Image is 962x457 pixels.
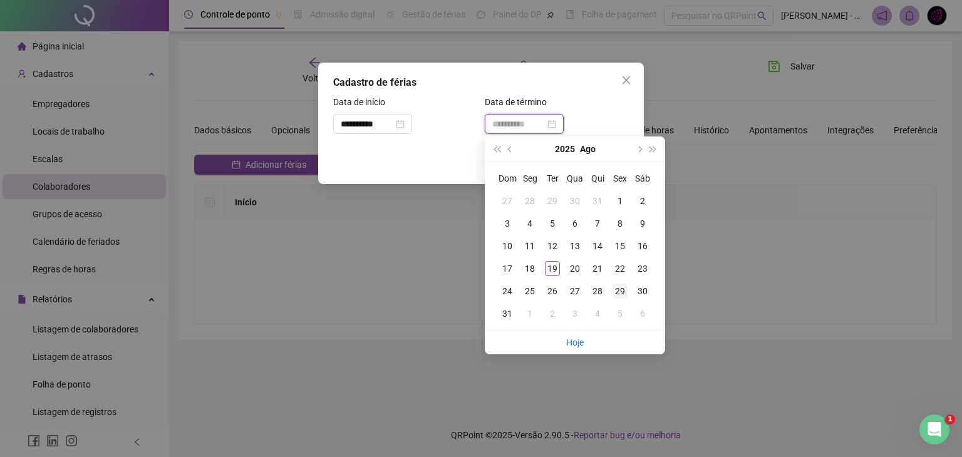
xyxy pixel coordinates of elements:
[586,190,609,212] td: 2025-07-31
[545,216,560,231] div: 5
[541,280,564,302] td: 2025-08-26
[567,284,582,299] div: 27
[500,306,515,321] div: 31
[504,136,517,162] button: prev-year
[632,136,646,162] button: next-year
[590,284,605,299] div: 28
[496,212,519,235] td: 2025-08-03
[555,136,575,162] button: year panel
[567,306,582,321] div: 3
[333,95,393,109] label: Data de início
[631,190,654,212] td: 2025-08-02
[496,302,519,325] td: 2025-08-31
[564,302,586,325] td: 2025-09-03
[635,193,650,208] div: 2
[609,212,631,235] td: 2025-08-08
[564,190,586,212] td: 2025-07-30
[586,302,609,325] td: 2025-09-04
[631,280,654,302] td: 2025-08-30
[496,280,519,302] td: 2025-08-24
[586,212,609,235] td: 2025-08-07
[485,95,555,109] label: Data de término
[567,193,582,208] div: 30
[519,280,541,302] td: 2025-08-25
[519,167,541,190] th: Seg
[500,284,515,299] div: 24
[590,239,605,254] div: 14
[522,261,537,276] div: 18
[519,257,541,280] td: 2025-08-18
[609,235,631,257] td: 2025-08-15
[580,136,596,162] button: month panel
[621,75,631,85] span: close
[631,167,654,190] th: Sáb
[586,280,609,302] td: 2025-08-28
[609,280,631,302] td: 2025-08-29
[545,261,560,276] div: 19
[564,257,586,280] td: 2025-08-20
[646,136,660,162] button: super-next-year
[545,239,560,254] div: 12
[567,239,582,254] div: 13
[496,167,519,190] th: Dom
[613,284,628,299] div: 29
[590,193,605,208] div: 31
[631,302,654,325] td: 2025-09-06
[613,306,628,321] div: 5
[522,216,537,231] div: 4
[613,216,628,231] div: 8
[609,167,631,190] th: Sex
[519,302,541,325] td: 2025-09-01
[500,193,515,208] div: 27
[522,284,537,299] div: 25
[564,280,586,302] td: 2025-08-27
[519,212,541,235] td: 2025-08-04
[586,257,609,280] td: 2025-08-21
[545,193,560,208] div: 29
[609,257,631,280] td: 2025-08-22
[635,239,650,254] div: 16
[490,136,504,162] button: super-prev-year
[613,261,628,276] div: 22
[496,257,519,280] td: 2025-08-17
[500,261,515,276] div: 17
[635,306,650,321] div: 6
[496,235,519,257] td: 2025-08-10
[631,212,654,235] td: 2025-08-09
[635,284,650,299] div: 30
[500,216,515,231] div: 3
[586,167,609,190] th: Qui
[522,239,537,254] div: 11
[631,235,654,257] td: 2025-08-16
[500,239,515,254] div: 10
[613,193,628,208] div: 1
[333,75,629,90] div: Cadastro de férias
[919,414,949,444] iframe: Intercom live chat
[586,235,609,257] td: 2025-08-14
[609,190,631,212] td: 2025-08-01
[635,216,650,231] div: 9
[519,190,541,212] td: 2025-07-28
[590,261,605,276] div: 21
[541,257,564,280] td: 2025-08-19
[590,216,605,231] div: 7
[541,212,564,235] td: 2025-08-05
[541,302,564,325] td: 2025-09-02
[564,167,586,190] th: Qua
[567,216,582,231] div: 6
[566,337,584,347] a: Hoje
[519,235,541,257] td: 2025-08-11
[564,235,586,257] td: 2025-08-13
[631,257,654,280] td: 2025-08-23
[545,306,560,321] div: 2
[545,284,560,299] div: 26
[564,212,586,235] td: 2025-08-06
[590,306,605,321] div: 4
[522,306,537,321] div: 1
[541,190,564,212] td: 2025-07-29
[635,261,650,276] div: 23
[541,235,564,257] td: 2025-08-12
[541,167,564,190] th: Ter
[613,239,628,254] div: 15
[496,190,519,212] td: 2025-07-27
